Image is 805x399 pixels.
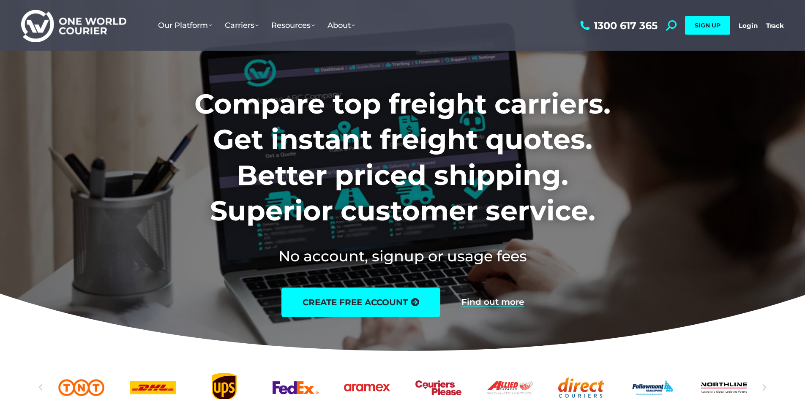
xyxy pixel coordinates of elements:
a: Login [739,22,758,30]
a: About [321,12,361,38]
h1: Compare top freight carriers. Get instant freight quotes. Better priced shipping. Superior custom... [139,86,666,229]
a: Find out more [461,298,524,307]
a: Resources [265,12,321,38]
a: create free account [281,288,440,317]
a: SIGN UP [685,16,730,35]
a: Carriers [218,12,265,38]
span: Our Platform [158,21,212,30]
img: One World Courier [21,8,126,43]
span: SIGN UP [695,22,720,29]
a: Track [766,22,784,30]
span: About [327,21,355,30]
a: Our Platform [152,12,218,38]
a: 1300 617 365 [578,20,658,31]
span: Resources [271,21,315,30]
h2: No account, signup or usage fees [139,246,666,266]
span: Carriers [225,21,259,30]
